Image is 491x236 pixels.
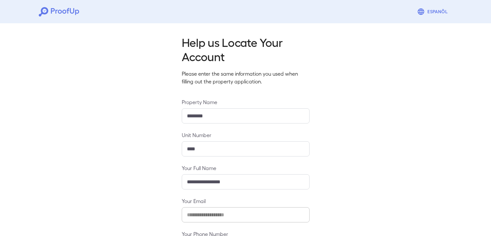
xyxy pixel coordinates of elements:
h2: Help us Locate Your Account [182,35,310,63]
button: Espanõl [414,5,452,18]
p: Please enter the same information you used when filling out the property application. [182,70,310,85]
label: Your Full Name [182,164,310,172]
label: Your Email [182,197,310,205]
label: Unit Number [182,131,310,139]
label: Property Name [182,98,310,106]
